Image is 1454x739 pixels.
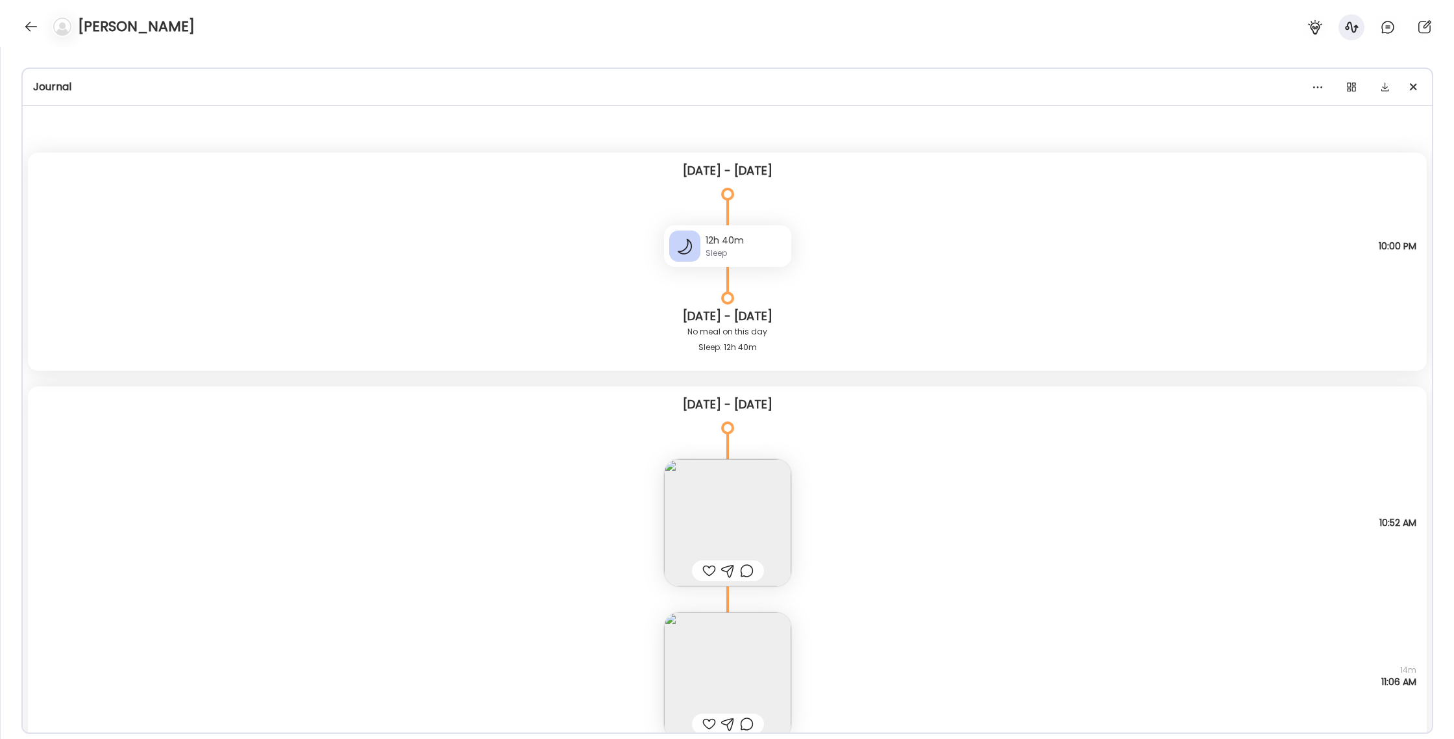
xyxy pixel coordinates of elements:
[33,79,1422,95] div: Journal
[1379,517,1416,529] span: 10:52 AM
[1381,676,1416,688] span: 11:06 AM
[38,397,1416,412] div: [DATE] - [DATE]
[1381,664,1416,676] span: 14m
[38,324,1416,355] div: No meal on this day Sleep: 12h 40m
[706,247,786,259] div: Sleep
[664,459,791,586] img: images%2F6EJtGPcB4ug7L9s8heSJzwKWDmx1%2Fx9A5NVPOrFQfv3vx3zP4%2FaaWnV69PLcQcKBflnWgQ_240
[38,308,1416,324] div: [DATE] - [DATE]
[78,16,195,37] h4: [PERSON_NAME]
[53,18,71,36] img: bg-avatar-default.svg
[38,163,1416,179] div: [DATE] - [DATE]
[1379,240,1416,252] span: 10:00 PM
[706,234,786,247] div: 12h 40m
